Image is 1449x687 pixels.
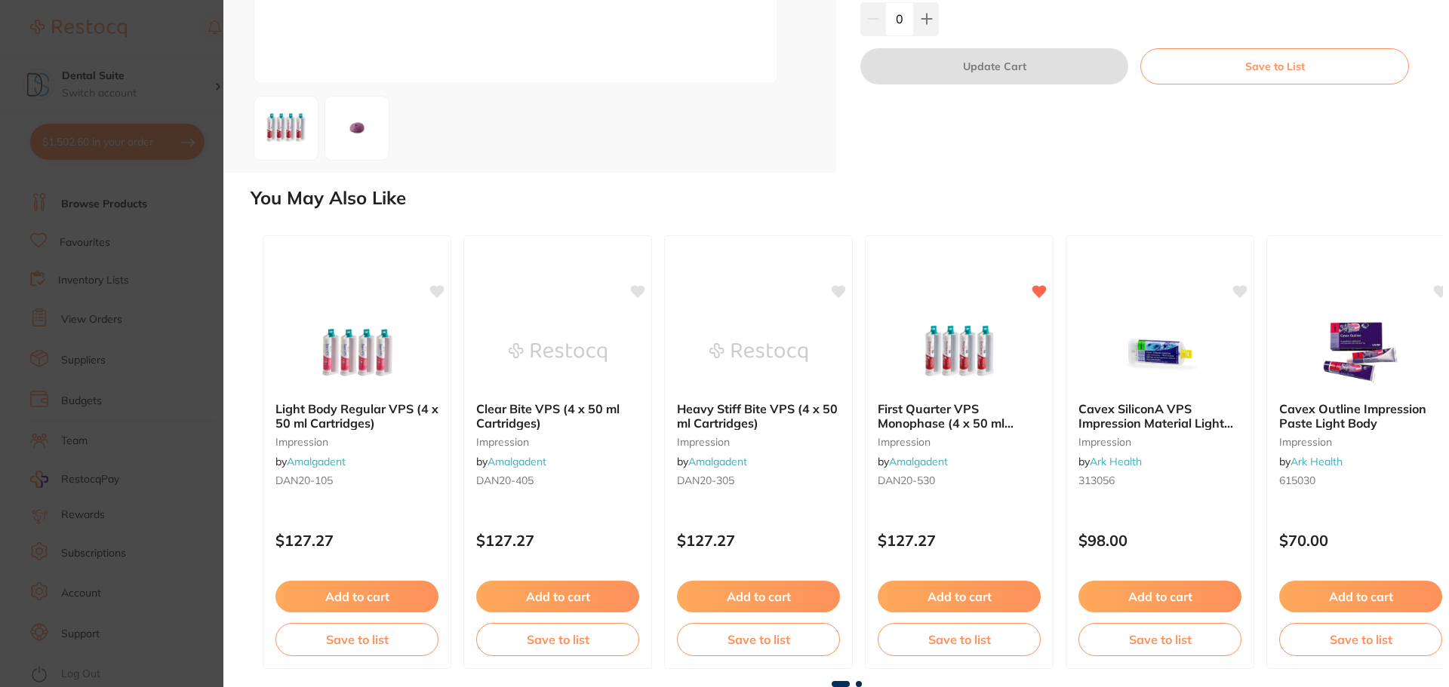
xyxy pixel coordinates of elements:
[677,623,840,656] button: Save to list
[878,623,1041,656] button: Save to list
[509,314,607,390] img: Clear Bite VPS (4 x 50 ml Cartridges)
[878,436,1041,448] small: impression
[1279,455,1343,468] span: by
[677,532,840,549] p: $127.27
[1140,48,1409,84] button: Save to List
[709,314,808,390] img: Heavy Stiff Bite VPS (4 x 50 ml Cartridges)
[1279,532,1442,549] p: $70.00
[275,623,438,656] button: Save to list
[1279,623,1442,656] button: Save to list
[677,581,840,612] button: Add to cart
[1078,402,1241,430] b: Cavex SiliconA VPS Impression Material Light Body Blue 2x50ml
[677,436,840,448] small: impression
[1078,474,1241,486] small: 313056
[1078,581,1241,612] button: Add to cart
[251,188,1443,209] h2: You May Also Like
[1078,455,1142,468] span: by
[1279,474,1442,486] small: 615030
[878,532,1041,549] p: $127.27
[488,455,546,468] a: Amalgadent
[476,474,639,486] small: DAN20-405
[1279,581,1442,612] button: Add to cart
[878,455,948,468] span: by
[1090,455,1142,468] a: Ark Health
[1078,436,1241,448] small: impression
[1291,455,1343,468] a: Ark Health
[275,532,438,549] p: $127.27
[688,455,747,468] a: Amalgadent
[287,455,346,468] a: Amalgadent
[878,402,1041,430] b: First Quarter VPS Monophase (4 x 50 ml Cartridges)
[476,581,639,612] button: Add to cart
[308,314,406,390] img: Light Body Regular VPS (4 x 50 ml Cartridges)
[677,455,747,468] span: by
[1078,532,1241,549] p: $98.00
[1111,314,1209,390] img: Cavex SiliconA VPS Impression Material Light Body Blue 2x50ml
[476,532,639,549] p: $127.27
[275,581,438,612] button: Add to cart
[677,402,840,430] b: Heavy Stiff Bite VPS (4 x 50 ml Cartridges)
[330,101,384,155] img: MjA1MzAtMi1qcGc
[1279,402,1442,430] b: Cavex Outline Impression Paste Light Body
[860,48,1128,84] button: Update Cart
[878,581,1041,612] button: Add to cart
[259,101,313,155] img: MjA1MzAtanBn
[275,436,438,448] small: impression
[1279,436,1442,448] small: impression
[476,455,546,468] span: by
[889,455,948,468] a: Amalgadent
[275,455,346,468] span: by
[677,474,840,486] small: DAN20-305
[878,474,1041,486] small: DAN20-530
[275,474,438,486] small: DAN20-105
[476,402,639,430] b: Clear Bite VPS (4 x 50 ml Cartridges)
[476,436,639,448] small: impression
[910,314,1008,390] img: First Quarter VPS Monophase (4 x 50 ml Cartridges)
[476,623,639,656] button: Save to list
[1312,314,1410,390] img: Cavex Outline Impression Paste Light Body
[275,402,438,430] b: Light Body Regular VPS (4 x 50 ml Cartridges)
[1078,623,1241,656] button: Save to list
